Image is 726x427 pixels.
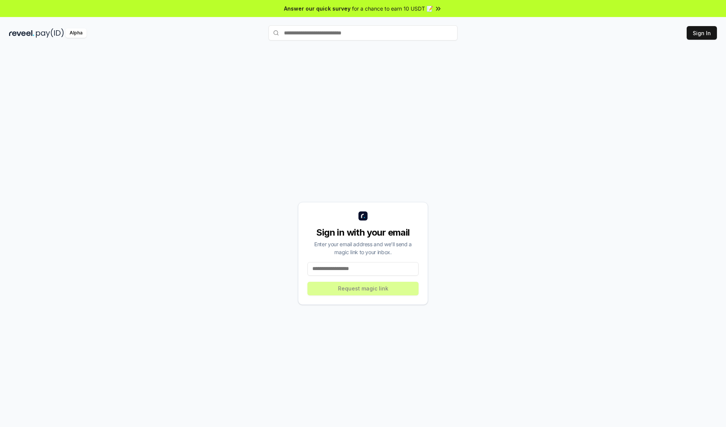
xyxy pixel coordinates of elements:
img: logo_small [358,211,368,220]
span: Answer our quick survey [284,5,351,12]
span: for a chance to earn 10 USDT 📝 [352,5,433,12]
img: pay_id [36,28,64,38]
div: Alpha [65,28,87,38]
button: Sign In [687,26,717,40]
div: Enter your email address and we’ll send a magic link to your inbox. [307,240,419,256]
div: Sign in with your email [307,227,419,239]
img: reveel_dark [9,28,34,38]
